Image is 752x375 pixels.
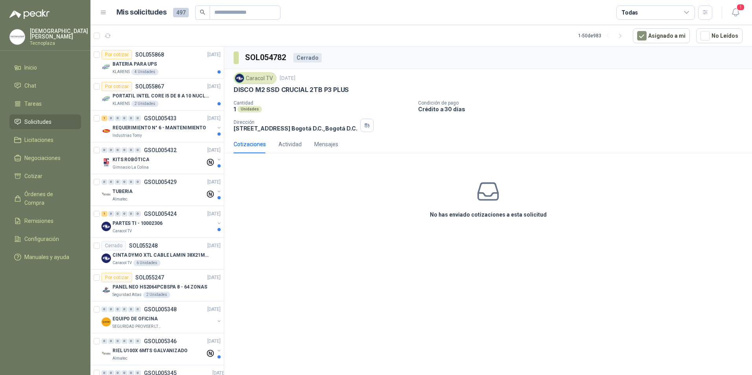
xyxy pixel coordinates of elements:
[101,147,107,153] div: 0
[578,29,627,42] div: 1 - 50 de 983
[207,274,221,281] p: [DATE]
[173,8,189,17] span: 497
[108,116,114,121] div: 0
[144,147,177,153] p: GSOL005432
[112,132,142,139] p: Industrias Tomy
[144,116,177,121] p: GSOL005433
[24,136,53,144] span: Licitaciones
[115,116,121,121] div: 0
[24,118,52,126] span: Solicitudes
[112,283,207,291] p: PANEL NEO HS2064PCBSPA 8 - 64 ZONAS
[696,28,743,43] button: No Leídos
[24,172,42,180] span: Cotizar
[101,114,222,139] a: 1 0 0 0 0 0 GSOL005433[DATE] Company LogoREQUERIMIENTO N° 6 - MANTENIMIENTOIndustrias Tomy
[128,211,134,217] div: 0
[101,254,111,263] img: Company Logo
[135,307,141,312] div: 0
[115,179,121,185] div: 0
[112,220,162,227] p: PARTES TI - 10002306
[101,177,222,202] a: 0 0 0 0 0 0 GSOL005429[DATE] Company LogoTUBERIAAlmatec
[234,119,357,125] p: Dirección
[9,232,81,246] a: Configuración
[633,28,690,43] button: Asignado a mi
[234,125,357,132] p: [STREET_ADDRESS] Bogotá D.C. , Bogotá D.C.
[9,169,81,184] a: Cotizar
[112,252,210,259] p: CINTA DYMO XTL CABLE LAMIN 38X21MMBLANCO
[144,179,177,185] p: GSOL005429
[101,179,107,185] div: 0
[9,132,81,147] a: Licitaciones
[418,106,749,112] p: Crédito a 30 días
[9,78,81,93] a: Chat
[207,306,221,313] p: [DATE]
[112,228,132,234] p: Caracol TV
[128,147,134,153] div: 0
[135,116,141,121] div: 0
[24,63,37,72] span: Inicio
[112,324,162,330] p: SEGURIDAD PROVISER LTDA
[30,41,88,46] p: Tecnoplaza
[101,317,111,327] img: Company Logo
[101,209,222,234] a: 1 0 0 0 0 0 GSOL005424[DATE] Company LogoPARTES TI - 10002306Caracol TV
[128,307,134,312] div: 0
[207,115,221,122] p: [DATE]
[234,86,349,94] p: DISCO M2 SSD CRUCIAL 2TB P3 PLUS
[144,211,177,217] p: GSOL005424
[144,338,177,344] p: GSOL005346
[116,7,167,18] h1: Mis solicitudes
[24,235,59,243] span: Configuración
[131,69,159,75] div: 4 Unidades
[112,92,210,100] p: PORTATIL INTEL CORE I5 DE 8 A 10 NUCLEOS
[207,178,221,186] p: [DATE]
[135,211,141,217] div: 0
[135,275,164,280] p: SOL055247
[418,100,749,106] p: Condición de pago
[24,81,36,90] span: Chat
[122,147,127,153] div: 0
[101,349,111,358] img: Company Logo
[280,75,295,82] p: [DATE]
[235,74,244,83] img: Company Logo
[101,63,111,72] img: Company Logo
[143,292,170,298] div: 2 Unidades
[101,126,111,136] img: Company Logo
[207,51,221,59] p: [DATE]
[135,179,141,185] div: 0
[207,338,221,345] p: [DATE]
[144,307,177,312] p: GSOL005348
[112,124,206,132] p: REQUERIMIENTO N° 6 - MANTENIMIENTO
[112,69,130,75] p: KLARENS
[24,190,74,207] span: Órdenes de Compra
[293,53,322,63] div: Cerrado
[90,79,224,110] a: Por cotizarSOL055867[DATE] Company LogoPORTATIL INTEL CORE I5 DE 8 A 10 NUCLEOSKLARENS2 Unidades
[101,273,132,282] div: Por cotizar
[101,145,222,171] a: 0 0 0 0 0 0 GSOL005432[DATE] Company LogoKITS ROBÓTICAGimnasio La Colina
[234,106,236,112] p: 1
[112,156,149,164] p: KITS ROBÓTICA
[112,196,127,202] p: Almatec
[24,253,69,261] span: Manuales y ayuda
[131,101,159,107] div: 2 Unidades
[101,222,111,231] img: Company Logo
[115,338,121,344] div: 0
[112,292,142,298] p: Seguridad Atlas
[9,250,81,265] a: Manuales y ayuda
[115,307,121,312] div: 0
[122,179,127,185] div: 0
[90,270,224,301] a: Por cotizarSOL055247[DATE] Company LogoPANEL NEO HS2064PCBSPA 8 - 64 ZONASSeguridad Atlas2 Unidades
[101,116,107,121] div: 1
[122,338,127,344] div: 0
[101,305,222,330] a: 0 0 0 0 0 0 GSOL005348[DATE] Company LogoEQUIPO DE OFICINASEGURIDAD PROVISER LTDA
[9,114,81,129] a: Solicitudes
[101,82,132,91] div: Por cotizar
[112,260,132,266] p: Caracol TV
[128,116,134,121] div: 0
[234,140,266,149] div: Cotizaciones
[128,179,134,185] div: 0
[122,307,127,312] div: 0
[108,211,114,217] div: 0
[728,6,743,20] button: 1
[207,147,221,154] p: [DATE]
[112,61,157,68] p: BATERIA PARA UPS
[234,100,412,106] p: Cantidad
